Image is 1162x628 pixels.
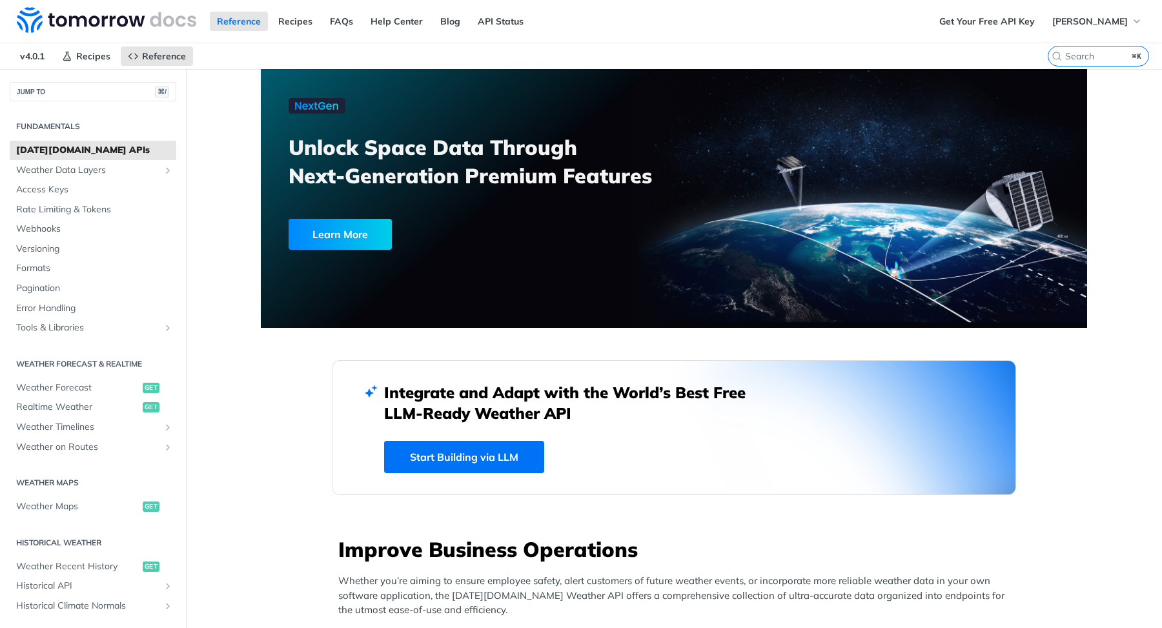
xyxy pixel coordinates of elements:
span: get [143,383,159,393]
a: Weather TimelinesShow subpages for Weather Timelines [10,418,176,437]
span: Historical Climate Normals [16,600,159,613]
a: Rate Limiting & Tokens [10,200,176,219]
a: Weather Data LayersShow subpages for Weather Data Layers [10,161,176,180]
a: Realtime Weatherget [10,398,176,417]
span: Weather Recent History [16,560,139,573]
a: Blog [433,12,467,31]
span: get [143,501,159,512]
button: Show subpages for Weather Data Layers [163,165,173,176]
a: Error Handling [10,299,176,318]
span: Weather on Routes [16,441,159,454]
h3: Unlock Space Data Through Next-Generation Premium Features [289,133,688,190]
button: JUMP TO⌘/ [10,82,176,101]
span: Realtime Weather [16,401,139,414]
button: Show subpages for Historical Climate Normals [163,601,173,611]
h2: Weather Forecast & realtime [10,358,176,370]
button: Show subpages for Weather Timelines [163,422,173,432]
span: Pagination [16,282,173,295]
a: Help Center [363,12,430,31]
img: NextGen [289,98,345,114]
span: [DATE][DOMAIN_NAME] APIs [16,144,173,157]
a: Weather on RoutesShow subpages for Weather on Routes [10,438,176,457]
span: get [143,562,159,572]
h2: Integrate and Adapt with the World’s Best Free LLM-Ready Weather API [384,382,765,423]
span: Rate Limiting & Tokens [16,203,173,216]
span: Error Handling [16,302,173,315]
span: v4.0.1 [13,46,52,66]
a: API Status [471,12,531,31]
a: Webhooks [10,219,176,239]
h3: Improve Business Operations [338,535,1016,563]
span: Weather Maps [16,500,139,513]
span: Versioning [16,243,173,256]
span: Webhooks [16,223,173,236]
a: FAQs [323,12,360,31]
span: Recipes [76,50,110,62]
span: get [143,402,159,412]
button: Show subpages for Historical API [163,581,173,591]
a: Historical Climate NormalsShow subpages for Historical Climate Normals [10,596,176,616]
span: Weather Forecast [16,381,139,394]
a: [DATE][DOMAIN_NAME] APIs [10,141,176,160]
span: Weather Data Layers [16,164,159,177]
a: Weather Forecastget [10,378,176,398]
span: Access Keys [16,183,173,196]
button: Show subpages for Weather on Routes [163,442,173,452]
button: Show subpages for Tools & Libraries [163,323,173,333]
a: Reference [210,12,268,31]
a: Learn More [289,219,608,250]
a: Formats [10,259,176,278]
span: Reference [142,50,186,62]
span: Tools & Libraries [16,321,159,334]
a: Tools & LibrariesShow subpages for Tools & Libraries [10,318,176,338]
span: [PERSON_NAME] [1052,15,1128,27]
a: Pagination [10,279,176,298]
span: ⌘/ [155,86,169,97]
kbd: ⌘K [1129,50,1145,63]
a: Historical APIShow subpages for Historical API [10,576,176,596]
a: Recipes [55,46,117,66]
h2: Historical Weather [10,537,176,549]
span: Formats [16,262,173,275]
button: [PERSON_NAME] [1045,12,1149,31]
a: Access Keys [10,180,176,199]
a: Weather Recent Historyget [10,557,176,576]
img: Tomorrow.io Weather API Docs [17,7,196,33]
div: Learn More [289,219,392,250]
a: Start Building via LLM [384,441,544,473]
svg: Search [1052,51,1062,61]
span: Weather Timelines [16,421,159,434]
a: Reference [121,46,193,66]
p: Whether you’re aiming to ensure employee safety, alert customers of future weather events, or inc... [338,574,1016,618]
span: Historical API [16,580,159,593]
a: Versioning [10,239,176,259]
h2: Weather Maps [10,477,176,489]
a: Recipes [271,12,320,31]
a: Get Your Free API Key [932,12,1042,31]
h2: Fundamentals [10,121,176,132]
a: Weather Mapsget [10,497,176,516]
